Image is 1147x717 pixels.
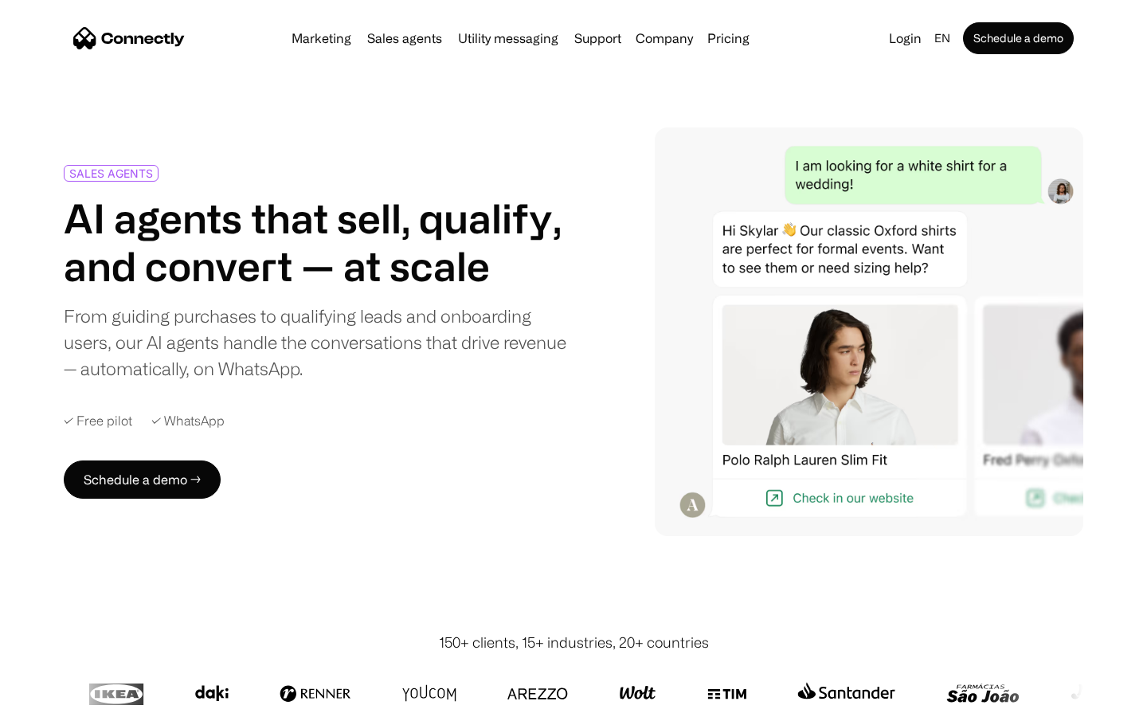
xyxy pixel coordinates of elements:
[452,32,565,45] a: Utility messaging
[568,32,628,45] a: Support
[151,413,225,429] div: ✓ WhatsApp
[361,32,448,45] a: Sales agents
[64,413,132,429] div: ✓ Free pilot
[883,27,928,49] a: Login
[32,689,96,711] ul: Language list
[285,32,358,45] a: Marketing
[636,27,693,49] div: Company
[963,22,1074,54] a: Schedule a demo
[64,460,221,499] a: Schedule a demo →
[64,303,567,382] div: From guiding purchases to qualifying leads and onboarding users, our AI agents handle the convers...
[701,32,756,45] a: Pricing
[69,167,153,179] div: SALES AGENTS
[439,632,709,653] div: 150+ clients, 15+ industries, 20+ countries
[16,688,96,711] aside: Language selected: English
[934,27,950,49] div: en
[64,194,567,290] h1: AI agents that sell, qualify, and convert — at scale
